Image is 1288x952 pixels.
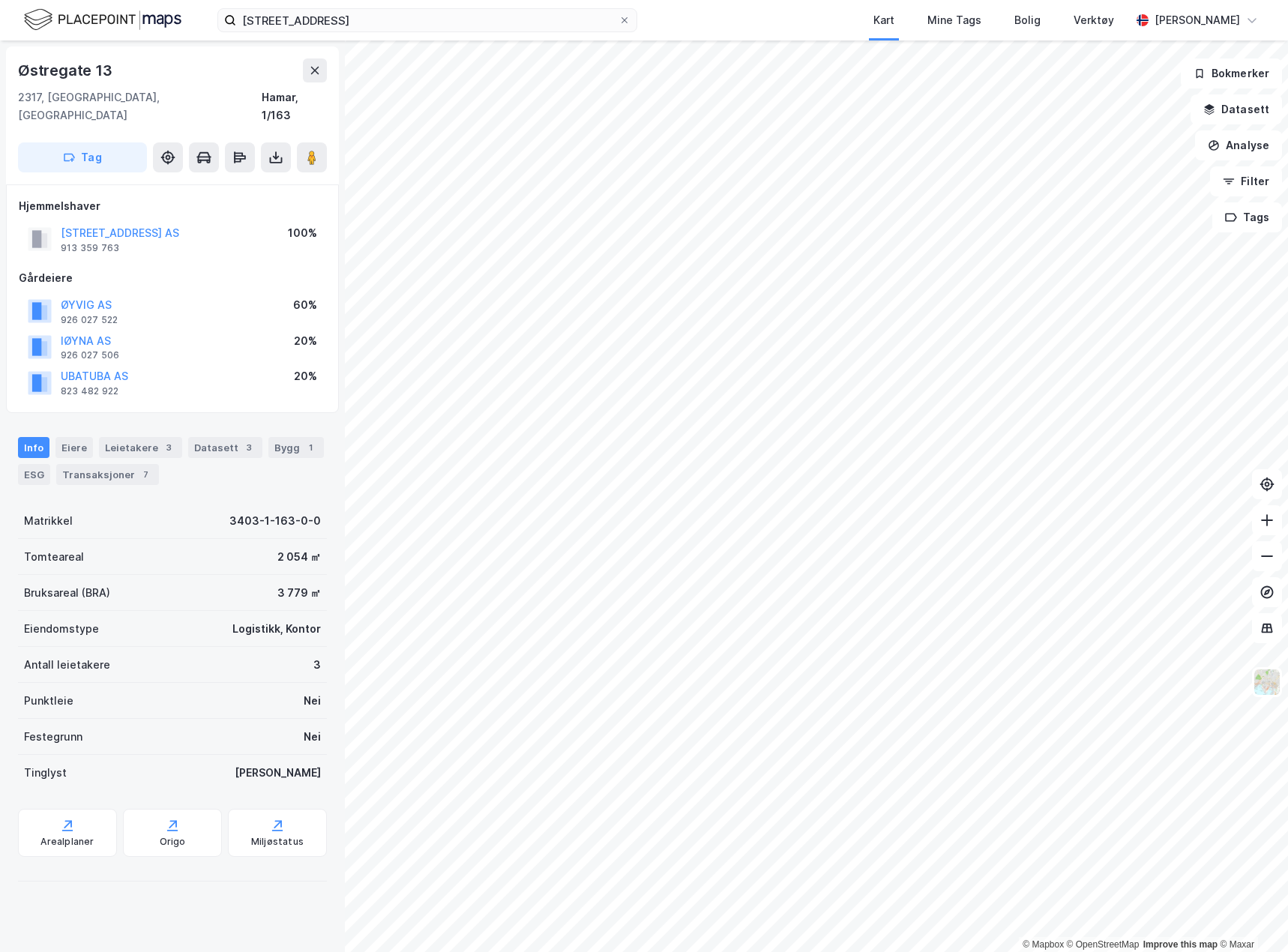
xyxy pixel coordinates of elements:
div: Hjemmelshaver [19,197,326,215]
div: 3 779 ㎡ [277,584,321,602]
div: Tomteareal [24,548,84,566]
button: Filter [1210,166,1282,196]
div: Kart [873,11,894,29]
div: Festegrunn [24,728,82,746]
div: ESG [18,464,50,485]
iframe: Chat Widget [1213,880,1288,952]
div: Antall leietakere [24,656,110,674]
button: Analyse [1195,130,1282,160]
img: Z [1253,668,1281,696]
div: Nei [304,692,321,710]
div: 2317, [GEOGRAPHIC_DATA], [GEOGRAPHIC_DATA] [18,88,262,124]
div: Bruksareal (BRA) [24,584,110,602]
button: Bokmerker [1181,58,1282,88]
div: Gårdeiere [19,269,326,287]
div: Bolig [1014,11,1041,29]
div: Origo [160,836,186,848]
div: Punktleie [24,692,73,710]
div: 1 [303,440,318,455]
div: Mine Tags [927,11,981,29]
div: 3 [161,440,176,455]
div: Info [18,437,49,458]
button: Tags [1212,202,1282,232]
div: Logistikk, Kontor [232,620,321,638]
div: Verktøy [1074,11,1114,29]
div: Matrikkel [24,512,73,530]
div: 100% [288,224,317,242]
img: logo.f888ab2527a4732fd821a326f86c7f29.svg [24,7,181,33]
div: Østregate 13 [18,58,115,82]
div: 926 027 506 [61,349,119,361]
div: [PERSON_NAME] [1155,11,1240,29]
div: 913 359 763 [61,242,119,254]
div: 926 027 522 [61,314,118,326]
div: 2 054 ㎡ [277,548,321,566]
div: Eiere [55,437,93,458]
div: 60% [293,296,317,314]
div: Leietakere [99,437,182,458]
div: [PERSON_NAME] [235,764,321,782]
div: Nei [304,728,321,746]
div: 3 [313,656,321,674]
div: Tinglyst [24,764,67,782]
div: Arealplaner [40,836,94,848]
a: Improve this map [1143,939,1218,950]
div: 823 482 922 [61,385,118,397]
div: Eiendomstype [24,620,99,638]
div: Datasett [188,437,262,458]
input: Søk på adresse, matrikkel, gårdeiere, leietakere eller personer [236,9,619,31]
div: Miljøstatus [251,836,304,848]
div: Transaksjoner [56,464,159,485]
div: Bygg [268,437,324,458]
div: 20% [294,367,317,385]
div: Hamar, 1/163 [262,88,327,124]
a: OpenStreetMap [1067,939,1140,950]
div: 3 [241,440,256,455]
div: 7 [138,467,153,482]
div: 3403-1-163-0-0 [229,512,321,530]
a: Mapbox [1023,939,1064,950]
button: Datasett [1191,94,1282,124]
button: Tag [18,142,147,172]
div: 20% [294,332,317,350]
